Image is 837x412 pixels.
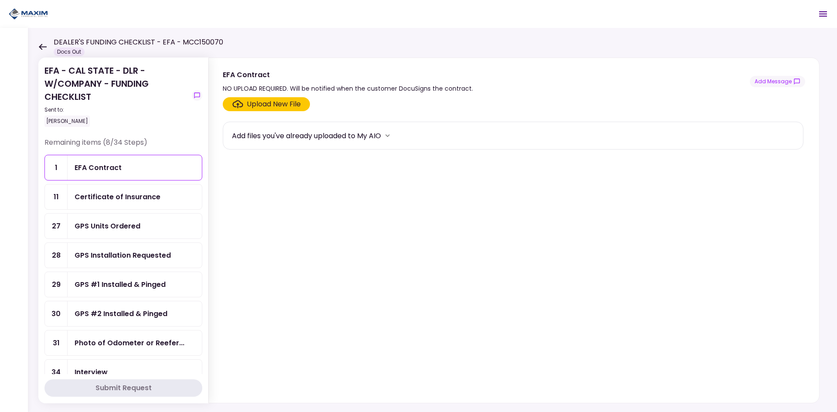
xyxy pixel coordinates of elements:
div: Docs Out [54,48,85,56]
a: 11Certificate of Insurance [44,184,202,210]
div: Upload New File [247,99,301,109]
a: 1EFA Contract [44,155,202,180]
h1: DEALER'S FUNDING CHECKLIST - EFA - MCC150070 [54,37,223,48]
div: Add files you've already uploaded to My AIO [232,130,381,141]
div: NO UPLOAD REQUIRED. Will be notified when the customer DocuSigns the contract. [223,83,473,94]
button: Submit Request [44,379,202,397]
div: GPS Installation Requested [75,250,171,261]
a: 31Photo of Odometer or Reefer hours [44,330,202,356]
div: 1 [45,155,68,180]
div: Remaining items (8/34 Steps) [44,137,202,155]
a: 34Interview [44,359,202,385]
div: 11 [45,184,68,209]
div: EFA Contract [75,162,122,173]
a: 30GPS #2 Installed & Pinged [44,301,202,327]
div: 27 [45,214,68,238]
div: 28 [45,243,68,268]
div: GPS #1 Installed & Pinged [75,279,166,290]
div: Sent to: [44,106,188,114]
div: Certificate of Insurance [75,191,160,202]
span: Click here to upload the required document [223,97,310,111]
button: Open menu [813,3,834,24]
div: 31 [45,330,68,355]
button: show-messages [750,76,805,87]
div: GPS Units Ordered [75,221,140,232]
div: [PERSON_NAME] [44,116,90,127]
div: 34 [45,360,68,385]
div: EFA ContractNO UPLOAD REQUIRED. Will be notified when the customer DocuSigns the contract.show-me... [208,58,820,403]
div: GPS #2 Installed & Pinged [75,308,167,319]
img: Partner icon [9,7,48,20]
a: 28GPS Installation Requested [44,242,202,268]
div: Submit Request [95,383,152,393]
a: 27GPS Units Ordered [44,213,202,239]
div: Interview [75,367,108,378]
div: EFA Contract [223,69,473,80]
div: Photo of Odometer or Reefer hours [75,337,184,348]
div: EFA - CAL STATE - DLR - W/COMPANY - FUNDING CHECKLIST [44,64,188,127]
div: 30 [45,301,68,326]
div: 29 [45,272,68,297]
a: 29GPS #1 Installed & Pinged [44,272,202,297]
button: more [381,129,394,142]
button: show-messages [192,90,202,101]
